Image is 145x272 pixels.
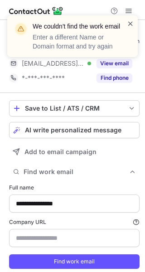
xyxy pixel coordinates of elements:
img: warning [14,22,28,36]
button: save-profile-one-click [9,100,140,117]
p: Enter a different Name or Domain format and try again [33,33,116,51]
button: Add to email campaign [9,144,140,160]
div: Save to List / ATS / CRM [25,105,124,112]
button: Find work email [9,165,140,178]
button: Reveal Button [97,73,132,83]
img: ContactOut v5.3.10 [9,5,63,16]
label: Company URL [9,218,140,226]
span: AI write personalized message [25,126,121,134]
button: AI write personalized message [9,122,140,138]
label: Full name [9,184,140,192]
span: Find work email [24,168,129,176]
button: Find work email [9,254,140,269]
header: We couldn't find the work email [33,22,116,31]
span: Add to email campaign [24,148,97,155]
